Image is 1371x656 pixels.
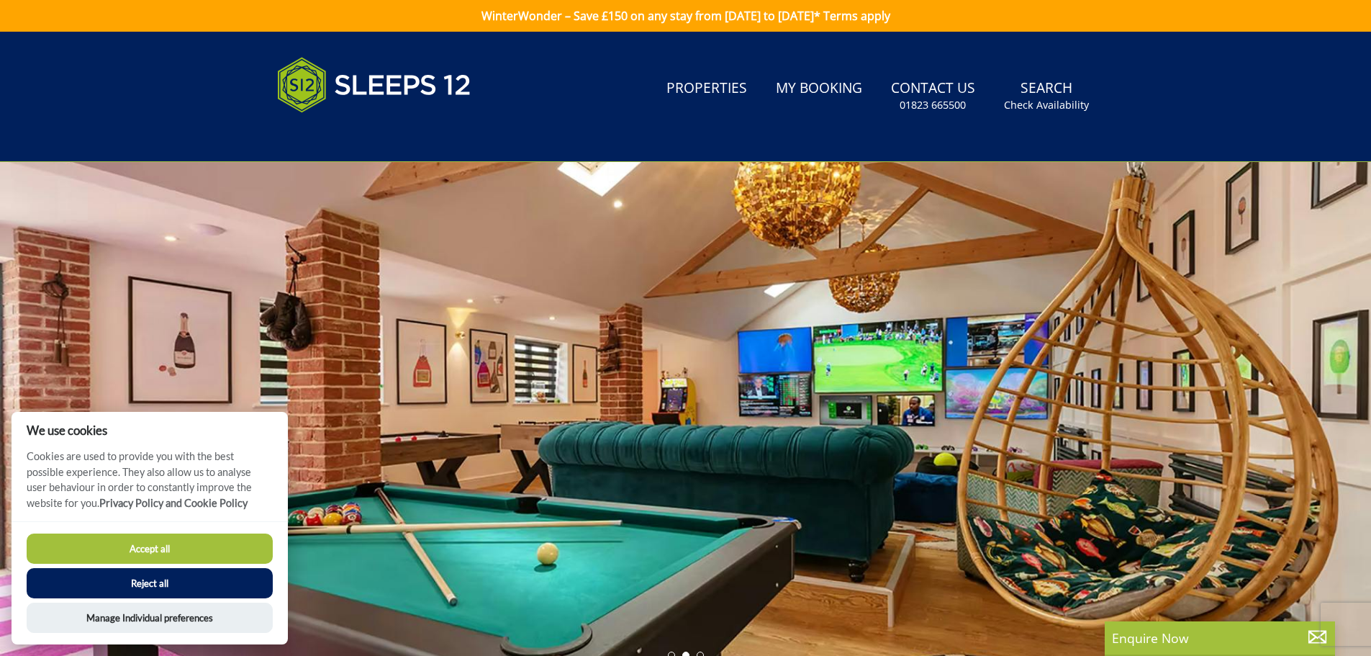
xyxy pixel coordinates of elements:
[277,49,471,121] img: Sleeps 12
[885,73,981,120] a: Contact Us01823 665500
[661,73,753,105] a: Properties
[900,98,966,112] small: 01823 665500
[270,130,421,142] iframe: Customer reviews powered by Trustpilot
[12,449,288,521] p: Cookies are used to provide you with the best possible experience. They also allow us to analyse ...
[1112,629,1328,647] p: Enquire Now
[770,73,868,105] a: My Booking
[12,423,288,437] h2: We use cookies
[1004,98,1089,112] small: Check Availability
[27,534,273,564] button: Accept all
[27,568,273,598] button: Reject all
[998,73,1095,120] a: SearchCheck Availability
[99,497,248,509] a: Privacy Policy and Cookie Policy
[27,603,273,633] button: Manage Individual preferences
